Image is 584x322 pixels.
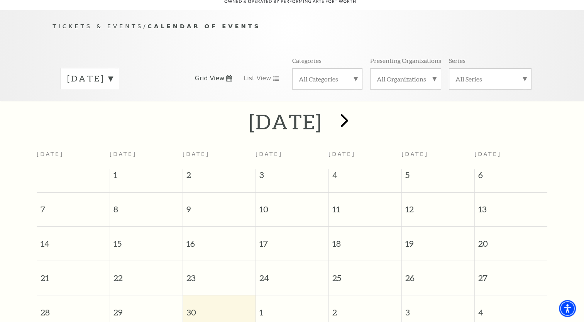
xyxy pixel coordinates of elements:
[475,169,548,185] span: 6
[475,193,548,219] span: 13
[329,227,401,253] span: 18
[329,193,401,219] span: 11
[195,74,225,83] span: Grid View
[299,75,356,83] label: All Categories
[256,261,328,288] span: 24
[183,169,256,185] span: 2
[474,151,501,157] span: [DATE]
[244,74,271,83] span: List View
[401,151,428,157] span: [DATE]
[53,23,144,29] span: Tickets & Events
[370,56,441,64] p: Presenting Organizations
[37,295,110,322] span: 28
[559,300,576,317] div: Accessibility Menu
[402,193,474,219] span: 12
[256,169,328,185] span: 3
[183,151,210,157] span: [DATE]
[402,261,474,288] span: 26
[256,227,328,253] span: 17
[147,23,261,29] span: Calendar of Events
[256,295,328,322] span: 1
[402,295,474,322] span: 3
[377,75,435,83] label: All Organizations
[402,227,474,253] span: 19
[475,295,548,322] span: 4
[475,227,548,253] span: 20
[110,151,137,157] span: [DATE]
[455,75,525,83] label: All Series
[329,295,401,322] span: 2
[249,109,322,134] h2: [DATE]
[402,169,474,185] span: 5
[110,227,183,253] span: 15
[53,22,532,31] p: /
[37,227,110,253] span: 14
[183,193,256,219] span: 9
[449,56,466,64] p: Series
[110,261,183,288] span: 22
[475,261,548,288] span: 27
[328,151,355,157] span: [DATE]
[292,56,322,64] p: Categories
[37,193,110,219] span: 7
[37,146,110,169] th: [DATE]
[256,193,328,219] span: 10
[183,295,256,322] span: 30
[110,295,183,322] span: 29
[183,227,256,253] span: 16
[110,169,183,185] span: 1
[67,73,113,85] label: [DATE]
[256,151,283,157] span: [DATE]
[110,193,183,219] span: 8
[329,169,401,185] span: 4
[37,261,110,288] span: 21
[183,261,256,288] span: 23
[329,261,401,288] span: 25
[329,108,357,136] button: next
